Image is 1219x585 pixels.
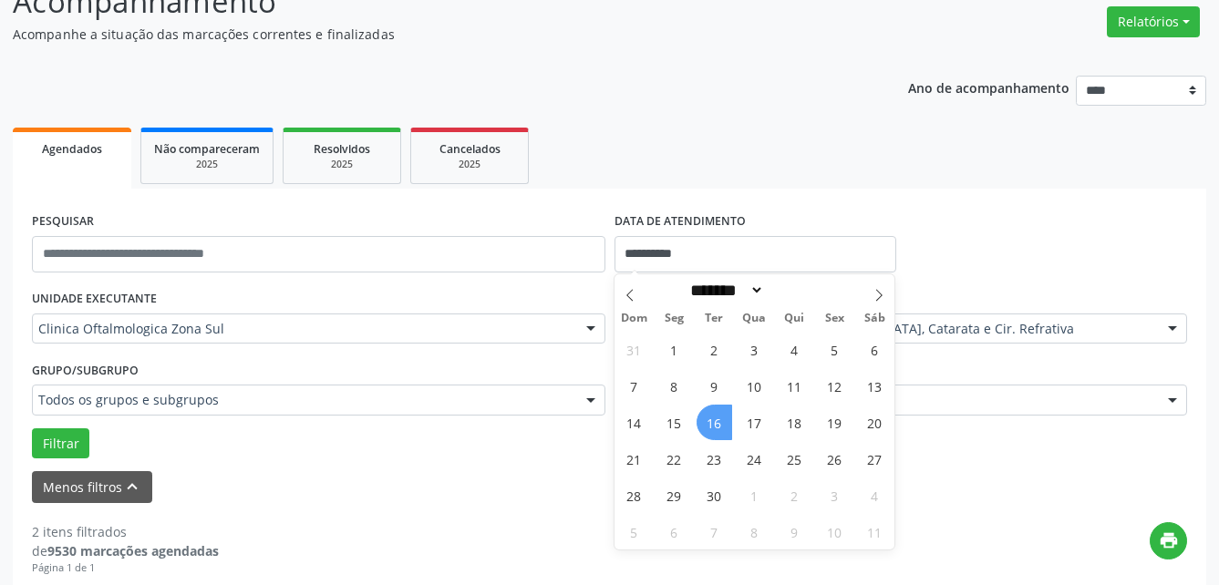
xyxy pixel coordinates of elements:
span: Outubro 4, 2025 [857,477,893,513]
span: Qui [774,313,814,324]
span: Dom [615,313,655,324]
label: PESQUISAR [32,208,94,236]
label: Grupo/Subgrupo [32,356,139,385]
span: Outubro 11, 2025 [857,514,893,549]
span: Setembro 15, 2025 [656,405,692,440]
span: Sex [814,313,854,324]
span: Setembro 16, 2025 [697,405,732,440]
button: Filtrar [32,428,89,459]
span: Setembro 22, 2025 [656,441,692,477]
span: Setembro 4, 2025 [777,332,812,367]
p: Acompanhe a situação das marcações correntes e finalizadas [13,25,848,44]
span: Setembro 5, 2025 [817,332,852,367]
span: Outubro 9, 2025 [777,514,812,549]
span: Setembro 11, 2025 [777,368,812,404]
span: Setembro 23, 2025 [697,441,732,477]
span: Setembro 28, 2025 [616,477,652,513]
span: Resolvidos [314,141,370,157]
button: print [1150,522,1187,559]
span: Setembro 24, 2025 [737,441,772,477]
span: Setembro 13, 2025 [857,368,893,404]
span: Setembro 6, 2025 [857,332,893,367]
span: Setembro 30, 2025 [697,477,732,513]
span: Setembro 27, 2025 [857,441,893,477]
select: Month [685,281,765,300]
span: Outubro 10, 2025 [817,514,852,549]
span: Setembro 18, 2025 [777,405,812,440]
span: Ter [694,313,734,324]
i: keyboard_arrow_up [122,477,142,497]
div: de [32,541,219,560]
span: Não compareceram [154,141,260,157]
span: Clinica Oftalmologica Zona Sul [38,320,568,338]
span: Setembro 29, 2025 [656,477,692,513]
p: Ano de acompanhamento [908,76,1069,98]
span: Setembro 20, 2025 [857,405,893,440]
span: Outubro 6, 2025 [656,514,692,549]
span: Outubro 3, 2025 [817,477,852,513]
span: Setembro 9, 2025 [697,368,732,404]
span: Outubro 8, 2025 [737,514,772,549]
div: 2025 [424,158,515,171]
label: UNIDADE EXECUTANTE [32,285,157,313]
span: Setembro 12, 2025 [817,368,852,404]
span: Setembro 19, 2025 [817,405,852,440]
span: Seg [654,313,694,324]
div: 2025 [154,158,260,171]
span: Setembro 26, 2025 [817,441,852,477]
div: 2 itens filtrados [32,522,219,541]
span: Setembro 17, 2025 [737,405,772,440]
input: Year [764,281,824,300]
span: Agosto 31, 2025 [616,332,652,367]
label: DATA DE ATENDIMENTO [615,208,746,236]
span: Setembro 14, 2025 [616,405,652,440]
span: Setembro 25, 2025 [777,441,812,477]
span: Qua [734,313,774,324]
span: Outubro 7, 2025 [697,514,732,549]
div: 2025 [296,158,387,171]
span: Setembro 10, 2025 [737,368,772,404]
span: Setembro 7, 2025 [616,368,652,404]
span: Outubro 2, 2025 [777,477,812,513]
span: Outubro 1, 2025 [737,477,772,513]
span: Setembro 8, 2025 [656,368,692,404]
strong: 9530 marcações agendadas [47,542,219,559]
div: Página 1 de 1 [32,560,219,576]
button: Relatórios [1107,6,1200,37]
span: Agendados [42,141,102,157]
span: Setembro 21, 2025 [616,441,652,477]
span: Sáb [854,313,894,324]
span: Cancelados [439,141,501,157]
button: Menos filtroskeyboard_arrow_up [32,471,152,503]
span: Outubro 5, 2025 [616,514,652,549]
span: Setembro 1, 2025 [656,332,692,367]
span: Todos os grupos e subgrupos [38,391,568,409]
i: print [1159,530,1179,550]
span: Setembro 3, 2025 [737,332,772,367]
span: Setembro 2, 2025 [697,332,732,367]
